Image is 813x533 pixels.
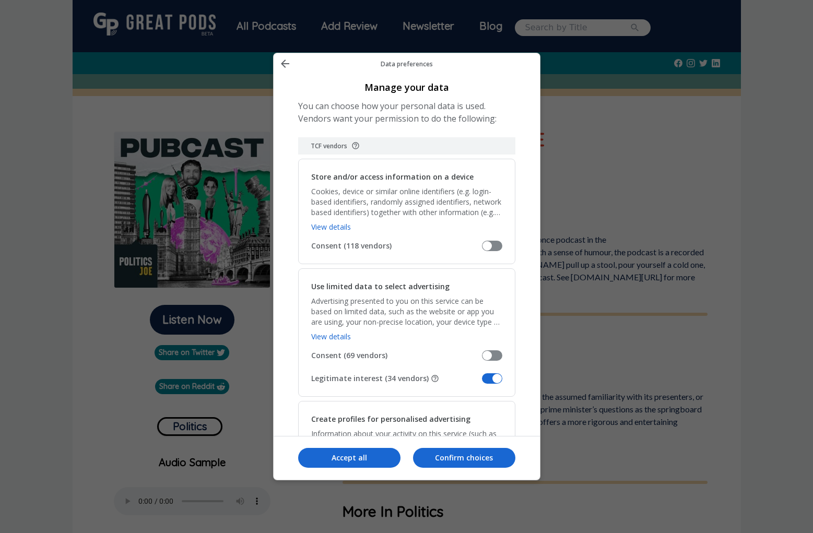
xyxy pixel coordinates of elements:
button: Back [276,57,294,70]
span: Consent (69 vendors) [311,350,482,361]
p: Information about your activity on this service (such as forms you submit, content you look at) c... [311,429,502,460]
button: Accept all [298,448,400,468]
p: You can choose how your personal data is used. Vendors want your permission to do the following: [298,100,515,125]
a: View details, Use limited data to select advertising [311,331,351,341]
h2: Store and/or access information on a device [311,172,474,182]
button: Confirm choices [413,448,515,468]
p: Accept all [298,453,400,463]
p: Cookies, device or similar online identifiers (e.g. login-based identifiers, randomly assigned id... [311,186,502,218]
a: View details, Store and/or access information on a device [311,222,351,232]
button: Some vendors are not asking for your consent, but are using your personal data on the basis of th... [431,374,439,383]
p: TCF vendors [311,141,347,150]
span: Legitimate interest (34 vendors) [311,373,482,384]
button: This vendor is registered with the IAB Europe Transparency and Consent Framework and subject to i... [351,141,360,150]
p: Data preferences [294,60,519,68]
h2: Create profiles for personalised advertising [311,414,470,424]
p: Confirm choices [413,453,515,463]
p: Advertising presented to you on this service can be based on limited data, such as the website or... [311,296,502,327]
span: Consent (118 vendors) [311,241,482,251]
h1: Manage your data [298,81,515,93]
h2: Use limited data to select advertising [311,281,450,292]
div: Manage your data [273,53,540,480]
